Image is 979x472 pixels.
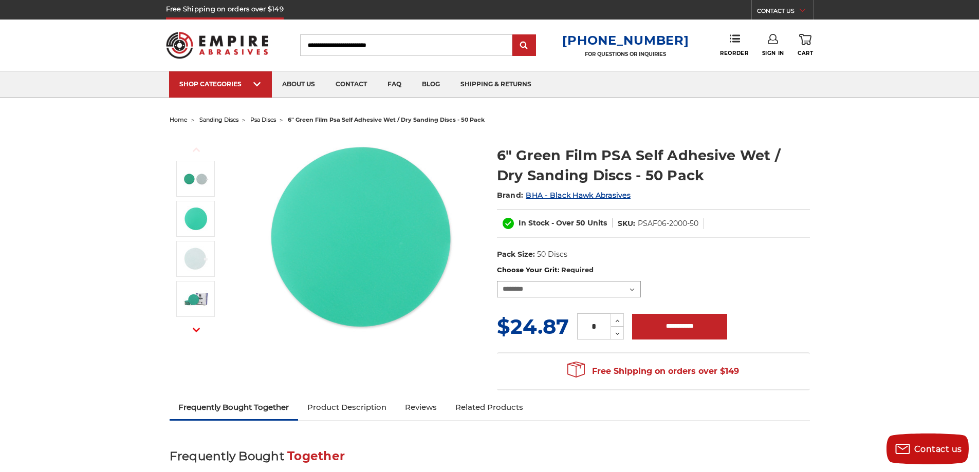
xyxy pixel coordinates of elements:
a: contact [325,71,377,98]
span: Brand: [497,191,524,200]
span: Free Shipping on orders over $149 [567,361,739,382]
button: Next [184,319,209,341]
p: FOR QUESTIONS OR INQUIRIES [562,51,689,58]
input: Submit [514,35,534,56]
a: Reviews [396,396,446,419]
img: Close-up of BHA PSA discs box detailing 120-grit green film discs with budget friendly 50 bulk pack [183,286,209,312]
dd: 50 Discs [537,249,567,260]
a: shipping & returns [450,71,542,98]
span: 50 [576,218,585,228]
img: Empire Abrasives [166,25,269,65]
a: Cart [798,34,813,56]
img: 6-inch 600-grit green film PSA disc with green polyester film backing for metal grinding and bare... [257,135,463,340]
a: BHA - Black Hawk Abrasives [526,191,631,200]
a: psa discs [250,116,276,123]
img: 6-inch 600-grit green film PSA disc with green polyester film backing for metal grinding and bare... [183,166,209,192]
span: Contact us [914,444,962,454]
a: faq [377,71,412,98]
a: Reorder [720,34,748,56]
span: Frequently Bought [170,449,284,463]
span: Sign In [762,50,784,56]
span: Reorder [720,50,748,56]
span: Units [587,218,607,228]
a: Related Products [446,396,532,419]
button: Previous [184,139,209,161]
span: - Over [551,218,574,228]
span: Cart [798,50,813,56]
dt: Pack Size: [497,249,535,260]
a: sanding discs [199,116,238,123]
span: $24.87 [497,314,569,339]
img: 2000 grit sandpaper disc, 6 inches, with fast cutting aluminum oxide on waterproof green polyeste... [183,206,209,232]
dt: SKU: [618,218,635,229]
a: CONTACT US [757,5,813,20]
label: Choose Your Grit: [497,265,810,275]
a: blog [412,71,450,98]
a: [PHONE_NUMBER] [562,33,689,48]
span: Together [287,449,345,463]
h1: 6" Green Film PSA Self Adhesive Wet / Dry Sanding Discs - 50 Pack [497,145,810,185]
div: SHOP CATEGORIES [179,80,262,88]
button: Contact us [886,433,969,464]
span: In Stock [519,218,549,228]
small: Required [561,266,594,274]
a: about us [272,71,325,98]
span: 6" green film psa self adhesive wet / dry sanding discs - 50 pack [288,116,485,123]
dd: PSAF06-2000-50 [638,218,698,229]
img: 6-inch 1000-grit green film PSA stickyback disc for professional-grade sanding on automotive putty [183,246,209,272]
a: Product Description [298,396,396,419]
a: Frequently Bought Together [170,396,299,419]
a: home [170,116,188,123]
